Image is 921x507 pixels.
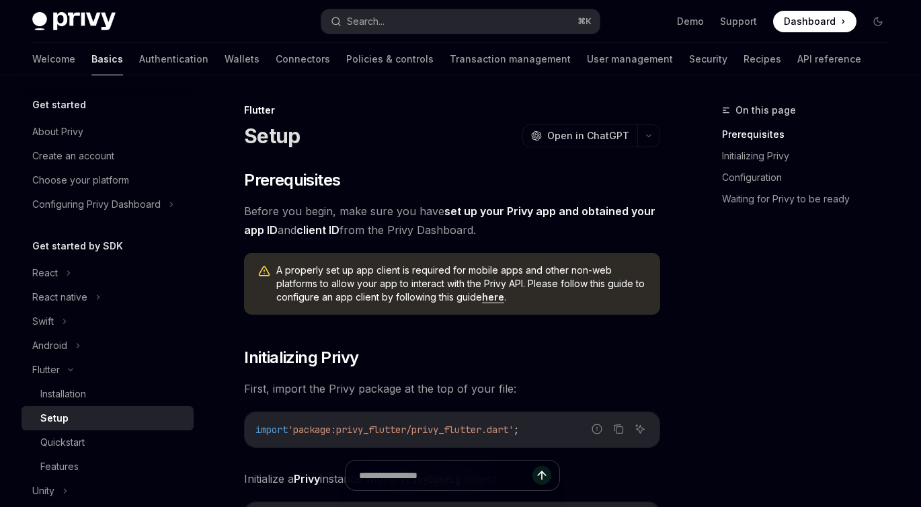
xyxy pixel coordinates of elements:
a: Dashboard [773,11,856,32]
div: Configuring Privy Dashboard [32,196,161,212]
a: API reference [797,43,861,75]
span: ; [514,424,519,436]
span: Initializing Privy [244,347,358,368]
a: Features [22,455,194,479]
span: 'package:privy_flutter/privy_flutter.dart' [288,424,514,436]
a: Initializing Privy [722,145,899,167]
span: Open in ChatGPT [547,129,629,143]
span: First, import the Privy package at the top of your file: [244,379,660,398]
a: Waiting for Privy to be ready [722,188,899,210]
button: Copy the contents from the code block [610,420,627,438]
span: Dashboard [784,15,836,28]
a: Installation [22,382,194,406]
h5: Get started by SDK [32,238,123,254]
div: Unity [32,483,54,499]
a: Security [689,43,727,75]
svg: Warning [257,265,271,278]
div: Installation [40,386,86,402]
a: Authentication [139,43,208,75]
a: Basics [91,43,123,75]
div: Setup [40,410,69,426]
a: Create an account [22,144,194,168]
button: Ask AI [631,420,649,438]
span: import [255,424,288,436]
button: Report incorrect code [588,420,606,438]
button: Open in ChatGPT [522,124,637,147]
h5: Get started [32,97,86,113]
span: Before you begin, make sure you have and from the Privy Dashboard. [244,202,660,239]
a: here [482,291,504,303]
div: Swift [32,313,54,329]
a: Quickstart [22,430,194,455]
button: Toggle dark mode [867,11,889,32]
a: Welcome [32,43,75,75]
div: Choose your platform [32,172,129,188]
span: Prerequisites [244,169,340,191]
div: Search... [347,13,385,30]
a: Policies & controls [346,43,434,75]
div: Features [40,459,79,475]
a: Support [720,15,757,28]
div: React [32,265,58,281]
div: Flutter [244,104,660,117]
a: Demo [677,15,704,28]
img: dark logo [32,12,116,31]
a: Transaction management [450,43,571,75]
div: Create an account [32,148,114,164]
span: ⌘ K [577,16,592,27]
a: Connectors [276,43,330,75]
h1: Setup [244,124,300,148]
div: React native [32,289,87,305]
a: About Privy [22,120,194,144]
a: Wallets [225,43,259,75]
a: Setup [22,406,194,430]
span: On this page [735,102,796,118]
div: About Privy [32,124,83,140]
a: Prerequisites [722,124,899,145]
a: Recipes [744,43,781,75]
span: A properly set up app client is required for mobile apps and other non-web platforms to allow you... [276,264,647,304]
a: User management [587,43,673,75]
div: Android [32,338,67,354]
button: Send message [532,466,551,485]
a: Choose your platform [22,168,194,192]
a: Configuration [722,167,899,188]
div: Flutter [32,362,60,378]
a: set up your Privy app and obtained your app ID [244,204,655,237]
button: Search...⌘K [321,9,600,34]
div: Quickstart [40,434,85,451]
a: client ID [296,223,339,237]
